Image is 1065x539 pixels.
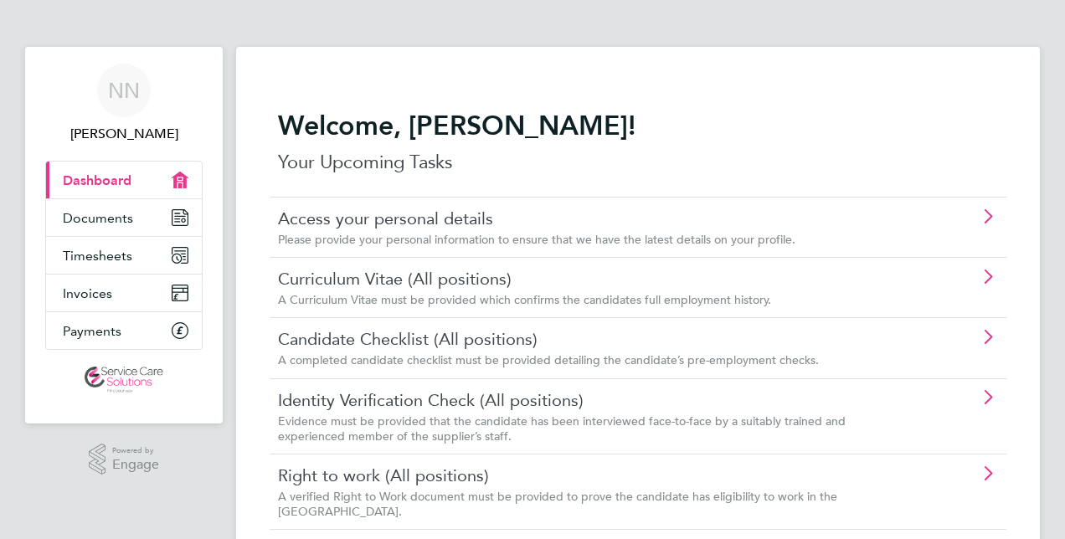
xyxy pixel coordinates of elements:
[45,367,203,393] a: Go to home page
[46,162,202,198] a: Dashboard
[278,109,998,142] h2: Welcome, [PERSON_NAME]!
[278,149,998,176] p: Your Upcoming Tasks
[278,465,903,486] a: Right to work (All positions)
[278,352,819,367] span: A completed candidate checklist must be provided detailing the candidate’s pre-employment checks.
[45,124,203,144] span: Nicole Nyamwiza
[46,312,202,349] a: Payments
[278,292,771,307] span: A Curriculum Vitae must be provided which confirms the candidates full employment history.
[63,285,112,301] span: Invoices
[45,64,203,144] a: NN[PERSON_NAME]
[278,389,903,411] a: Identity Verification Check (All positions)
[112,458,159,472] span: Engage
[108,80,140,101] span: NN
[46,237,202,274] a: Timesheets
[25,47,223,423] nav: Main navigation
[63,248,132,264] span: Timesheets
[278,489,837,519] span: A verified Right to Work document must be provided to prove the candidate has eligibility to work...
[278,413,846,444] span: Evidence must be provided that the candidate has been interviewed face-to-face by a suitably trai...
[63,172,131,188] span: Dashboard
[278,268,903,290] a: Curriculum Vitae (All positions)
[278,328,903,350] a: Candidate Checklist (All positions)
[89,444,160,475] a: Powered byEngage
[46,275,202,311] a: Invoices
[278,208,903,229] a: Access your personal details
[278,232,795,247] span: Please provide your personal information to ensure that we have the latest details on your profile.
[63,210,133,226] span: Documents
[85,367,163,393] img: servicecare-logo-retina.png
[112,444,159,458] span: Powered by
[63,323,121,339] span: Payments
[46,199,202,236] a: Documents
